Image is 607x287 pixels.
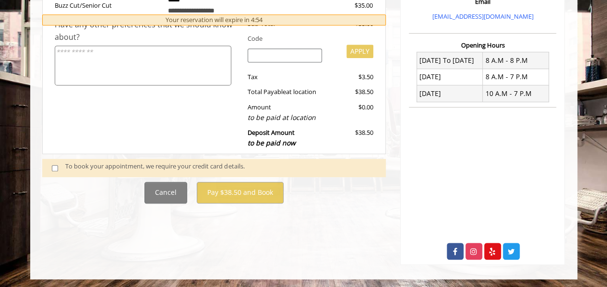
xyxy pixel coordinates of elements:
[42,14,386,25] div: Your reservation will expire in 4:54
[197,182,284,203] button: Pay $38.50 and Book
[286,87,316,96] span: at location
[417,85,483,102] td: [DATE]
[409,42,556,48] h3: Opening Hours
[432,12,533,21] a: [EMAIL_ADDRESS][DOMAIN_NAME]
[55,19,241,43] div: Have any other preferences that we should know about?
[248,112,322,123] div: to be paid at location
[329,72,373,82] div: $3.50
[483,52,549,69] td: 8 A.M - 8 P.M
[320,0,373,11] div: $35.00
[417,52,483,69] td: [DATE] To [DATE]
[240,102,329,123] div: Amount
[329,128,373,148] div: $38.50
[329,87,373,97] div: $38.50
[65,161,376,174] div: To book your appointment, we require your credit card details.
[240,87,329,97] div: Total Payable
[483,69,549,85] td: 8 A.M - 7 P.M
[240,72,329,82] div: Tax
[329,102,373,123] div: $0.00
[248,128,296,147] b: Deposit Amount
[346,45,373,58] button: APPLY
[483,85,549,102] td: 10 A.M - 7 P.M
[240,34,373,44] div: Code
[248,138,296,147] span: to be paid now
[417,69,483,85] td: [DATE]
[144,182,187,203] button: Cancel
